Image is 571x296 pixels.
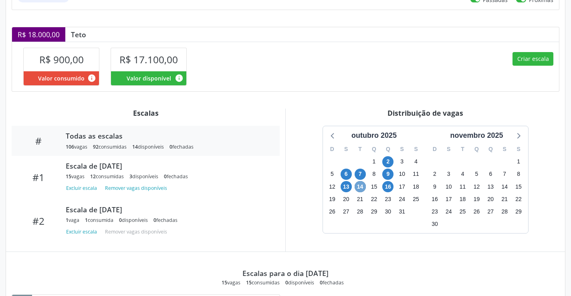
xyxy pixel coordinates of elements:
span: quinta-feira, 30 de outubro de 2025 [382,206,393,217]
span: segunda-feira, 3 de novembro de 2025 [443,169,454,180]
span: 0 [169,143,172,150]
div: D [428,143,442,155]
span: 3 [129,173,132,180]
div: S [339,143,353,155]
span: Valor consumido [38,74,85,83]
i: Valor consumido por agendamentos feitos para este serviço [87,74,96,83]
div: Todas as escalas [66,131,268,140]
span: quinta-feira, 23 de outubro de 2025 [382,193,393,205]
div: Escalas [12,109,280,117]
span: terça-feira, 14 de outubro de 2025 [355,181,366,192]
span: 15 [222,279,227,286]
span: domingo, 26 de outubro de 2025 [327,206,338,217]
span: quarta-feira, 29 de outubro de 2025 [368,206,379,217]
span: 15 [246,279,252,286]
span: quinta-feira, 9 de outubro de 2025 [382,169,393,180]
span: 12 [90,173,96,180]
span: terça-feira, 7 de outubro de 2025 [355,169,366,180]
div: Q [484,143,498,155]
span: 14 [132,143,138,150]
span: sábado, 4 de outubro de 2025 [410,156,422,167]
div: disponíveis [129,173,158,180]
button: Excluir escala [66,183,100,193]
span: quarta-feira, 1 de outubro de 2025 [368,156,379,167]
div: Escalas para o dia [DATE] [242,269,329,278]
span: sexta-feira, 17 de outubro de 2025 [396,181,408,192]
div: consumidas [93,143,127,150]
span: quinta-feira, 13 de novembro de 2025 [485,181,496,192]
span: sábado, 15 de novembro de 2025 [513,181,524,192]
div: S [409,143,423,155]
div: Distribuição de vagas [291,109,559,117]
span: sexta-feira, 14 de novembro de 2025 [499,181,510,192]
div: T [456,143,470,155]
div: disponíveis [119,217,148,224]
span: 0 [320,279,323,286]
span: quarta-feira, 15 de outubro de 2025 [368,181,379,192]
div: Escala de [DATE] [66,161,268,170]
div: #2 [17,215,60,227]
span: quinta-feira, 2 de outubro de 2025 [382,156,393,167]
span: sexta-feira, 31 de outubro de 2025 [396,206,408,217]
div: consumidas [246,279,280,286]
span: sábado, 25 de outubro de 2025 [410,193,422,205]
span: domingo, 30 de novembro de 2025 [429,219,440,230]
div: S [442,143,456,155]
span: segunda-feira, 17 de novembro de 2025 [443,193,454,205]
span: 0 [119,217,122,224]
div: disponíveis [132,143,164,150]
span: Valor disponível [127,74,171,83]
span: terça-feira, 21 de outubro de 2025 [355,193,366,205]
div: consumida [85,217,113,224]
span: domingo, 5 de outubro de 2025 [327,169,338,180]
span: sexta-feira, 3 de outubro de 2025 [396,156,408,167]
span: segunda-feira, 27 de outubro de 2025 [341,206,352,217]
div: outubro 2025 [348,130,400,141]
div: fechadas [320,279,344,286]
div: S [498,143,512,155]
span: R$ 900,00 [39,53,84,66]
span: 106 [66,143,74,150]
div: vaga [66,217,79,224]
div: vagas [222,279,240,286]
span: quinta-feira, 6 de novembro de 2025 [485,169,496,180]
span: 0 [153,217,156,224]
div: consumidas [90,173,124,180]
span: 0 [164,173,167,180]
span: terça-feira, 18 de novembro de 2025 [457,193,468,205]
div: Q [470,143,484,155]
span: sexta-feira, 10 de outubro de 2025 [396,169,408,180]
div: D [325,143,339,155]
div: novembro 2025 [447,130,506,141]
span: sexta-feira, 28 de novembro de 2025 [499,206,510,217]
span: segunda-feira, 6 de outubro de 2025 [341,169,352,180]
div: #1 [17,171,60,183]
span: terça-feira, 11 de novembro de 2025 [457,181,468,192]
span: 1 [85,217,88,224]
span: terça-feira, 28 de outubro de 2025 [355,206,366,217]
div: Q [381,143,395,155]
span: quarta-feira, 22 de outubro de 2025 [368,193,379,205]
span: segunda-feira, 20 de outubro de 2025 [341,193,352,205]
span: terça-feira, 4 de novembro de 2025 [457,169,468,180]
div: # [17,135,60,147]
button: Criar escala [512,52,553,66]
div: S [395,143,409,155]
span: quarta-feira, 8 de outubro de 2025 [368,169,379,180]
span: 1 [66,217,69,224]
span: sábado, 11 de outubro de 2025 [410,169,422,180]
span: R$ 17.100,00 [119,53,178,66]
div: disponíveis [285,279,314,286]
div: vagas [66,143,87,150]
span: sexta-feira, 21 de novembro de 2025 [499,193,510,205]
span: segunda-feira, 13 de outubro de 2025 [341,181,352,192]
span: quinta-feira, 27 de novembro de 2025 [485,206,496,217]
button: Excluir escala [66,226,100,237]
div: R$ 18.000,00 [12,27,65,42]
div: vagas [66,173,85,180]
span: 15 [66,173,71,180]
span: sábado, 22 de novembro de 2025 [513,193,524,205]
span: 92 [93,143,99,150]
div: S [512,143,526,155]
button: Remover vagas disponíveis [102,183,170,193]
